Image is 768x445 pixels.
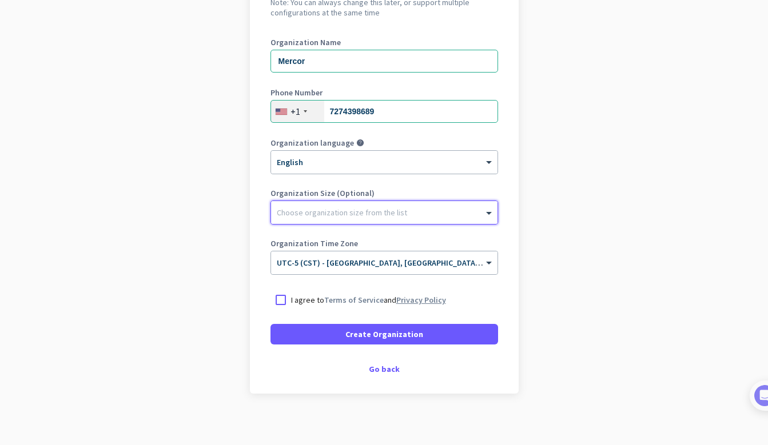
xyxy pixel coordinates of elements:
[270,139,354,147] label: Organization language
[291,106,300,117] div: +1
[270,89,498,97] label: Phone Number
[270,189,498,197] label: Organization Size (Optional)
[270,50,498,73] input: What is the name of your organization?
[270,239,498,247] label: Organization Time Zone
[291,294,446,306] p: I agree to and
[270,38,498,46] label: Organization Name
[270,100,498,123] input: 201-555-0123
[396,295,446,305] a: Privacy Policy
[270,324,498,344] button: Create Organization
[324,295,384,305] a: Terms of Service
[270,365,498,373] div: Go back
[345,328,423,340] span: Create Organization
[356,139,364,147] i: help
